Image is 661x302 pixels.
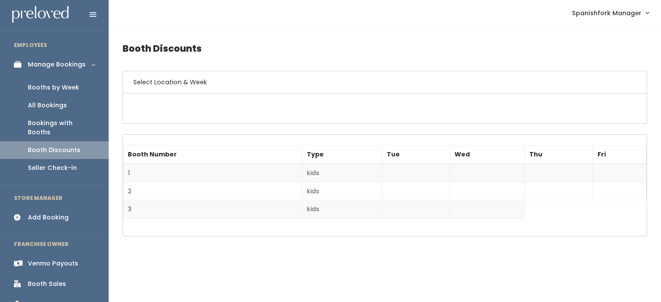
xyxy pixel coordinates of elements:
[123,200,302,219] td: 3
[123,37,647,60] h4: Booth Discounts
[28,119,95,137] div: Bookings with Booths
[12,6,69,23] img: preloved logo
[123,146,302,164] th: Booth Number
[28,163,77,173] div: Seller Check-in
[563,3,658,22] a: Spanishfork Manager
[28,213,69,222] div: Add Booking
[525,146,593,164] th: Thu
[28,60,86,69] div: Manage Bookings
[593,146,647,164] th: Fri
[28,101,67,110] div: All Bookings
[302,200,382,219] td: kids
[28,146,80,155] div: Booth Discounts
[302,146,382,164] th: Type
[302,164,382,182] td: kids
[28,83,79,92] div: Booths by Week
[382,146,450,164] th: Tue
[123,182,302,200] td: 2
[123,71,647,93] h6: Select Location & Week
[28,259,78,268] div: Venmo Payouts
[123,164,302,182] td: 1
[302,182,382,200] td: kids
[572,8,641,18] span: Spanishfork Manager
[28,279,66,289] div: Booth Sales
[450,146,525,164] th: Wed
